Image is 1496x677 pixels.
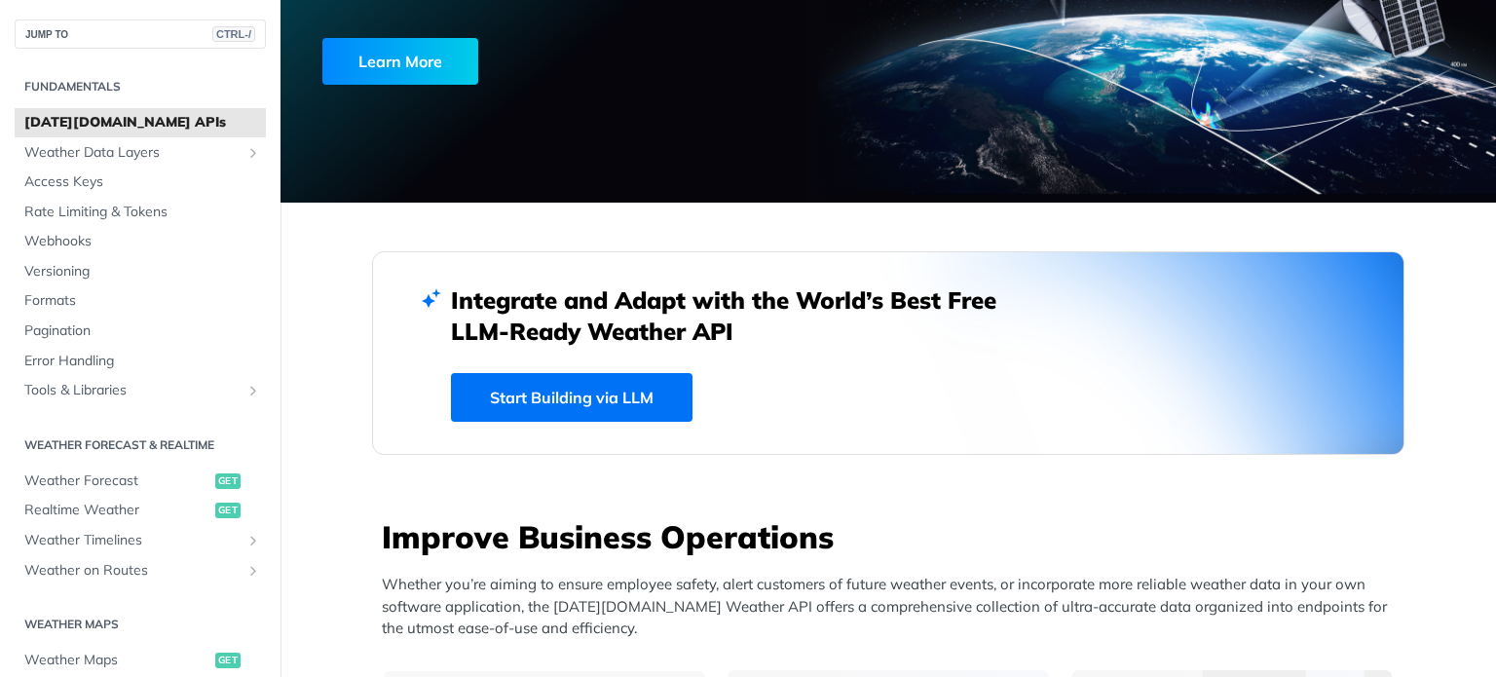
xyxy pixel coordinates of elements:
[24,561,241,581] span: Weather on Routes
[24,232,261,251] span: Webhooks
[24,651,210,670] span: Weather Maps
[15,646,266,675] a: Weather Mapsget
[15,376,266,405] a: Tools & LibrariesShow subpages for Tools & Libraries
[24,531,241,550] span: Weather Timelines
[382,574,1404,640] p: Whether you’re aiming to ensure employee safety, alert customers of future weather events, or inc...
[322,38,792,85] a: Learn More
[24,143,241,163] span: Weather Data Layers
[24,321,261,341] span: Pagination
[15,496,266,525] a: Realtime Weatherget
[24,113,261,132] span: [DATE][DOMAIN_NAME] APIs
[245,383,261,398] button: Show subpages for Tools & Libraries
[322,38,478,85] div: Learn More
[24,203,261,222] span: Rate Limiting & Tokens
[24,172,261,192] span: Access Keys
[24,501,210,520] span: Realtime Weather
[24,352,261,371] span: Error Handling
[245,145,261,161] button: Show subpages for Weather Data Layers
[15,347,266,376] a: Error Handling
[24,262,261,282] span: Versioning
[15,616,266,633] h2: Weather Maps
[15,227,266,256] a: Webhooks
[24,291,261,311] span: Formats
[451,284,1026,347] h2: Integrate and Adapt with the World’s Best Free LLM-Ready Weather API
[15,108,266,137] a: [DATE][DOMAIN_NAME] APIs
[15,257,266,286] a: Versioning
[15,286,266,316] a: Formats
[15,198,266,227] a: Rate Limiting & Tokens
[15,556,266,585] a: Weather on RoutesShow subpages for Weather on Routes
[15,138,266,168] a: Weather Data LayersShow subpages for Weather Data Layers
[24,471,210,491] span: Weather Forecast
[15,526,266,555] a: Weather TimelinesShow subpages for Weather Timelines
[245,563,261,579] button: Show subpages for Weather on Routes
[15,168,266,197] a: Access Keys
[15,467,266,496] a: Weather Forecastget
[215,503,241,518] span: get
[15,317,266,346] a: Pagination
[245,533,261,548] button: Show subpages for Weather Timelines
[212,26,255,42] span: CTRL-/
[215,473,241,489] span: get
[15,78,266,95] h2: Fundamentals
[24,381,241,400] span: Tools & Libraries
[382,515,1404,558] h3: Improve Business Operations
[215,653,241,668] span: get
[15,436,266,454] h2: Weather Forecast & realtime
[15,19,266,49] button: JUMP TOCTRL-/
[451,373,692,422] a: Start Building via LLM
